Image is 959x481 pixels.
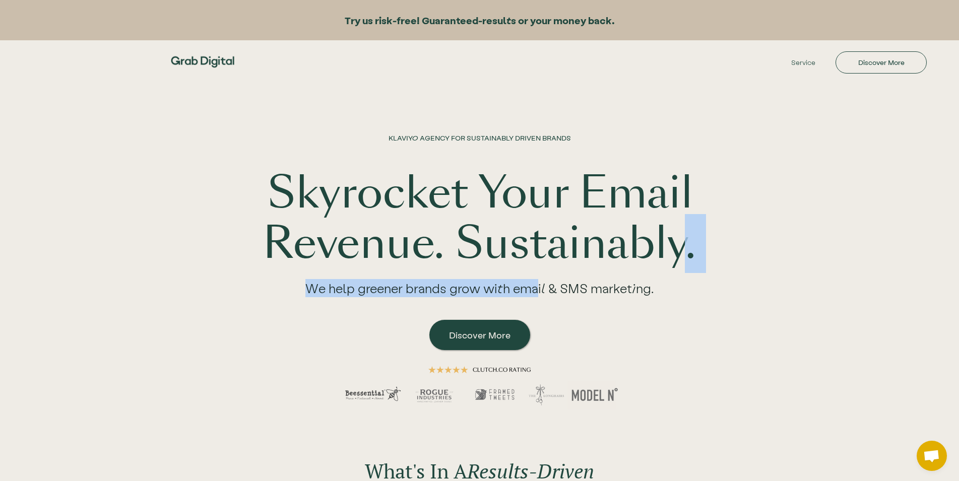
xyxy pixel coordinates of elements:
[836,51,927,74] a: Discover More
[285,269,674,315] div: We help greener brands grow with email & SMS marketing.
[429,320,530,350] a: Discover More
[167,47,238,77] img: Grab Digital Logo
[254,168,706,269] h1: Skyrocket Your Email Revenue. Sustainably.
[345,14,615,26] strong: Try us risk-free! Guaranteed-results or your money back.
[776,47,830,78] a: Service
[329,350,631,426] img: hero image demonstrating a 5 star rating across multiple clients
[389,133,571,163] h1: KLAVIYO AGENCY FOR SUSTAINABLY DRIVEN BRANDS
[917,441,947,471] div: Open chat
